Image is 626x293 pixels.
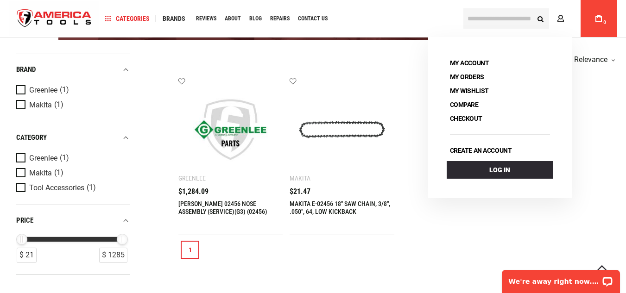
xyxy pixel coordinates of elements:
[163,15,185,22] span: Brands
[60,86,69,94] span: (1)
[29,86,57,94] span: Greenlee
[196,16,216,21] span: Reviews
[298,16,328,21] span: Contact Us
[54,101,63,109] span: (1)
[447,144,515,157] a: Create an account
[188,87,273,172] img: Greenlee 02456 NOSE ASSEMBLY (SERVICE)(G3) (02456)
[270,16,290,21] span: Repairs
[447,112,486,125] a: Checkout
[16,153,127,163] a: Greenlee (1)
[16,54,130,275] div: Product Filters
[221,12,245,25] a: About
[16,131,130,144] div: category
[181,241,199,259] a: 1
[16,168,127,178] a: Makita (1)
[158,12,190,25] a: Brands
[572,56,614,63] div: Relevance
[225,16,241,21] span: About
[87,184,96,192] span: (1)
[29,169,52,177] span: Makita
[290,188,310,195] span: $21.47
[99,248,127,263] div: $ 1285
[447,84,492,97] a: My Wishlist
[29,154,57,162] span: Greenlee
[16,85,127,95] a: Greenlee (1)
[447,98,482,111] a: Compare
[16,214,130,227] div: price
[101,12,154,25] a: Categories
[178,188,209,195] span: $1,284.09
[192,12,221,25] a: Reviews
[245,12,266,25] a: Blog
[29,101,52,109] span: Makita
[294,12,332,25] a: Contact Us
[60,154,69,162] span: (1)
[16,100,127,110] a: Makita (1)
[299,87,385,172] img: MAKITA E-02456 18
[249,16,262,21] span: Blog
[178,200,267,215] a: [PERSON_NAME] 02456 NOSE ASSEMBLY (SERVICE)(G3) (02456)
[9,1,99,36] img: America Tools
[290,200,390,215] a: MAKITA E-02456 18" SAW CHAIN, 3/8", .050", 64, LOW KICKBACK
[16,63,130,76] div: Brand
[447,70,487,83] a: My Orders
[178,175,206,182] div: Greenlee
[531,10,549,27] button: Search
[496,264,626,293] iframe: LiveChat chat widget
[29,184,84,192] span: Tool Accessories
[105,15,150,22] span: Categories
[290,175,310,182] div: Makita
[9,1,99,36] a: store logo
[17,248,37,263] div: $ 21
[16,183,127,193] a: Tool Accessories (1)
[447,161,553,179] a: Log In
[447,56,493,69] a: My Account
[54,169,63,177] span: (1)
[266,12,294,25] a: Repairs
[603,20,606,25] span: 0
